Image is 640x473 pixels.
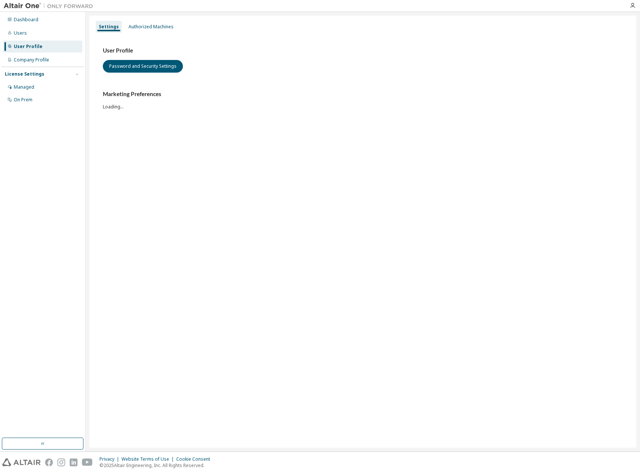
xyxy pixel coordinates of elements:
div: Loading... [103,91,623,109]
h3: User Profile [103,47,623,54]
img: altair_logo.svg [2,458,41,466]
div: Privacy [99,456,121,462]
img: youtube.svg [82,458,93,466]
div: License Settings [5,71,44,77]
div: Managed [14,84,34,90]
img: linkedin.svg [70,458,77,466]
div: Website Terms of Use [121,456,176,462]
img: instagram.svg [57,458,65,466]
div: Company Profile [14,57,49,63]
div: User Profile [14,44,42,50]
img: Altair One [4,2,97,10]
h3: Marketing Preferences [103,91,623,98]
div: Authorized Machines [129,24,174,30]
div: Dashboard [14,17,38,23]
button: Password and Security Settings [103,60,183,73]
div: On Prem [14,97,32,103]
div: Cookie Consent [176,456,215,462]
p: © 2025 Altair Engineering, Inc. All Rights Reserved. [99,462,215,469]
div: Settings [99,24,119,30]
img: facebook.svg [45,458,53,466]
div: Users [14,30,27,36]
